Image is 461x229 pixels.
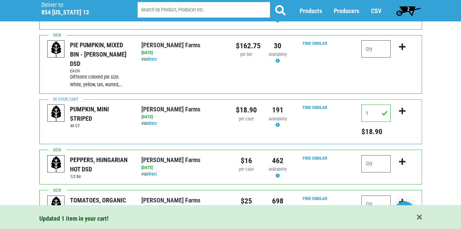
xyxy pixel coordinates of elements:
div: via [141,171,225,178]
a: Direct [147,57,157,62]
img: placeholder-variety-43d6402dacf2d531de610a020419775a.svg [48,41,65,58]
span: availability [269,167,287,172]
input: Qty [361,40,391,58]
h6: 1/2 bu [70,174,131,179]
a: [PERSON_NAME] Farms [141,197,200,204]
a: [PERSON_NAME] Farms [141,106,200,113]
div: $25 [236,196,257,207]
h6: EACH [70,68,131,73]
input: Qty [361,196,391,213]
a: Find Similar [303,156,327,161]
div: PUMPKIN, MINI STRIPED [70,104,131,123]
span: availability [269,116,287,121]
input: Qty [361,155,391,172]
div: $162.75 [236,40,257,51]
div: Availability may be subject to change. [267,116,288,129]
div: [DATE] [141,205,225,211]
a: Products [300,7,322,14]
div: 462 [267,155,288,166]
h5: 854 [US_STATE] 13 [41,9,120,16]
a: Find Similar [303,105,327,110]
div: 191 [267,104,288,116]
a: [PERSON_NAME] Farms [141,41,200,49]
a: Direct [147,121,157,126]
input: Qty [361,104,391,122]
div: [DATE] [141,50,225,56]
a: CSV [371,7,381,14]
a: 2 [393,4,424,18]
div: per bin [236,51,257,58]
span: … [119,82,122,88]
a: Producers [334,7,359,14]
div: [DATE] [141,165,225,171]
div: PIE PUMPKIN, MIXED BIN - [PERSON_NAME] DSD [70,40,131,68]
img: placeholder-variety-43d6402dacf2d531de610a020419775a.svg [48,196,65,213]
div: 30 [267,40,288,51]
img: placeholder-variety-43d6402dacf2d531de610a020419775a.svg [48,156,65,173]
div: 698 [267,196,288,207]
div: per case [236,166,257,173]
div: PEPPERS, HUNGARIAN HOT DSD [70,155,131,174]
a: Find Similar [303,41,327,46]
img: placeholder-variety-43d6402dacf2d531de610a020419775a.svg [48,105,65,122]
div: via [141,120,225,127]
div: TOMATOES, ORGANIC GRAPE [PERSON_NAME] DSD [70,196,131,223]
div: via [141,56,225,63]
div: Updated 1 item in your cart! [39,214,422,223]
span: availability [269,52,287,57]
h5: Total price [361,127,391,136]
div: Different colored pie size. White, yellow, tan, warted, [70,73,131,88]
a: Find Similar [303,196,327,201]
p: Deliver to: [41,2,120,9]
input: Search by Product, Producer etc. [138,2,270,18]
a: [PERSON_NAME] Farms [141,156,200,163]
div: per case [236,116,257,122]
span: 2 [407,6,410,12]
h6: 40 CT [70,123,131,128]
a: Direct [147,171,157,177]
div: [DATE] [141,114,225,120]
div: $16 [236,155,257,166]
div: $18.90 [236,104,257,116]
